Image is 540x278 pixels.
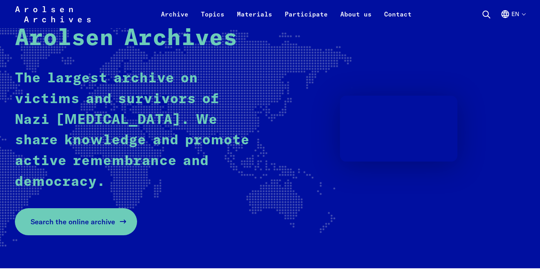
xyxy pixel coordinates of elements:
[500,9,525,28] button: English, language selection
[15,68,256,193] p: The largest archive on victims and survivors of Nazi [MEDICAL_DATA]. We share knowledge and promo...
[378,9,418,28] a: Contact
[195,9,231,28] a: Topics
[155,9,195,28] a: Archive
[31,216,115,227] span: Search the online archive
[231,9,278,28] a: Materials
[334,9,378,28] a: About us
[15,27,237,50] strong: Arolsen Archives
[278,9,334,28] a: Participate
[15,208,137,235] a: Search the online archive
[155,5,418,24] nav: Primary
